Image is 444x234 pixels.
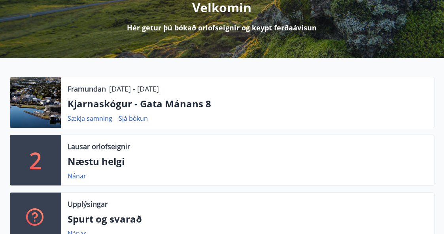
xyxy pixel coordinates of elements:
p: Lausar orlofseignir [68,141,130,152]
p: Framundan [68,84,106,94]
p: Hér getur þú bókað orlofseignir og keypt ferðaávísun [127,22,317,33]
a: Sækja samning [68,114,112,123]
a: Sjá bókun [119,114,148,123]
p: Næstu helgi [68,155,428,168]
p: Kjarnaskógur - Gata Mánans 8 [68,97,428,110]
p: Upplýsingar [68,199,108,209]
p: Spurt og svarað [68,212,428,226]
p: 2 [29,145,42,175]
p: [DATE] - [DATE] [109,84,159,94]
a: Nánar [68,172,86,180]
